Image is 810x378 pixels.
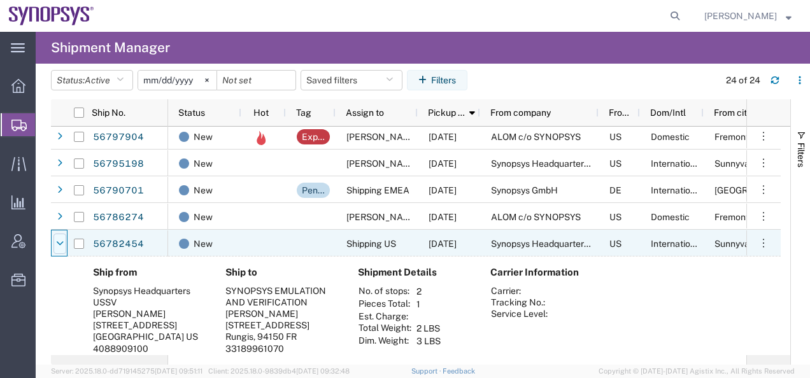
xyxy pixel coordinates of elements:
span: Dom/Intl [650,108,686,118]
span: US [609,212,622,222]
a: Support [411,367,443,375]
td: 1 [412,298,445,311]
span: Client: 2025.18.0-9839db4 [208,367,350,375]
th: Tracking No.: [490,297,548,308]
th: Carrier: [490,285,548,297]
div: Synopsys Headquarters USSV [93,285,205,308]
a: 56786274 [92,207,145,228]
span: Hot [253,108,269,118]
span: From company [490,108,551,118]
span: Shipping US [346,239,396,249]
span: Fremont [714,132,749,142]
div: [PERSON_NAME] [225,308,337,319]
span: 09/12/2025 [429,132,457,142]
span: Server: 2025.18.0-dd719145275 [51,367,202,375]
span: Sunnyvale [714,158,757,169]
span: Erfurt [714,185,806,195]
span: Domestic [651,212,690,222]
td: 2 [412,285,445,298]
span: DE [609,185,622,195]
span: ALOM c/o SYNOPSYS [491,132,581,142]
a: 56790701 [92,181,145,201]
button: Status:Active [51,70,133,90]
span: Status [178,108,205,118]
span: Filters [796,143,806,167]
span: US [609,132,622,142]
span: New [194,150,213,177]
h4: Shipment Manager [51,32,170,64]
span: 09/12/2025 [429,212,457,222]
h4: Ship from [93,267,205,278]
span: Copyright © [DATE]-[DATE] Agistix Inc., All Rights Reserved [599,366,795,377]
span: Domestic [651,132,690,142]
span: Chris Potter [704,9,777,23]
div: [GEOGRAPHIC_DATA] US [93,331,205,342]
h4: Shipment Details [358,267,470,278]
span: Pickup date [428,108,465,118]
span: From city [714,108,751,118]
h4: Ship to [225,267,337,278]
span: Shipping EMEA [346,185,409,195]
th: Est. Charge: [358,311,412,322]
th: No. of stops: [358,285,412,298]
span: Ship No. [92,108,125,118]
div: Rungis, 94150 FR [225,331,337,342]
div: Expedite [302,129,325,144]
a: Feedback [443,367,475,375]
a: 56797904 [92,127,145,148]
span: Zach Anderson [346,158,419,169]
input: Not set [138,71,217,90]
span: ALOM c/o SYNOPSYS [491,212,581,222]
span: New [194,177,213,204]
div: 24 of 24 [726,74,760,87]
td: 2 LBS [412,322,445,335]
span: 09/11/2025 [429,239,457,249]
span: 09/12/2025 [429,158,457,169]
span: Kris Ford [346,132,419,142]
span: Synopsys Headquarters USSV [491,239,614,249]
th: Service Level: [490,308,548,319]
div: [STREET_ADDRESS] [93,319,205,331]
div: 4088909100 [93,343,205,354]
span: US [609,158,622,169]
a: 56782454 [92,234,145,255]
span: From country [609,108,635,118]
div: SYNOPSYS EMULATION AND VERIFICATION [225,285,337,308]
td: 3 LBS [412,335,445,347]
span: US [609,239,622,249]
h4: Carrier Information [490,267,592,278]
input: Not set [217,71,295,90]
div: Pending Finance Approval [302,183,325,198]
th: Dim. Weight: [358,335,412,347]
span: Tag [296,108,311,118]
span: International [651,185,703,195]
span: Synopsys Headquarters USSV [491,158,614,169]
span: Active [85,75,110,85]
span: International [651,239,703,249]
span: International [651,158,703,169]
th: Pieces Total: [358,298,412,311]
th: Total Weight: [358,322,412,335]
span: Assign to [346,108,384,118]
div: 33189961070 [225,343,337,354]
span: 09/12/2025 [429,185,457,195]
a: 56795198 [92,154,145,174]
span: Sunnyvale [714,239,757,249]
button: Saved filters [301,70,402,90]
button: Filters [407,70,467,90]
div: [PERSON_NAME] [93,308,205,319]
span: [DATE] 09:51:11 [155,367,202,375]
button: [PERSON_NAME] [704,8,792,24]
span: New [194,204,213,230]
span: Fremont [714,212,749,222]
div: [STREET_ADDRESS] [225,319,337,331]
span: [DATE] 09:32:48 [296,367,350,375]
img: logo [9,6,94,25]
span: Synopsys GmbH [491,185,558,195]
span: New [194,123,213,150]
span: New [194,230,213,257]
span: Kris Ford [346,212,419,222]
